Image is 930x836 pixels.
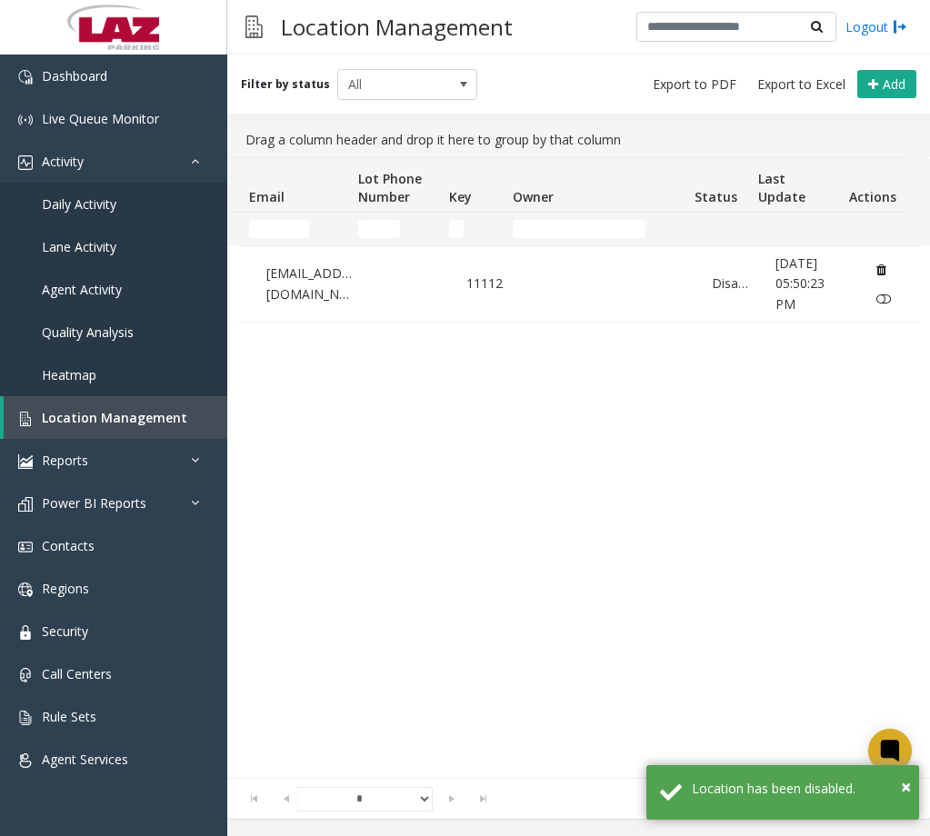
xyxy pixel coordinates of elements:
span: Regions [42,580,89,597]
th: Status [687,158,751,213]
div: Location has been disabled. [692,779,905,798]
input: Lot Phone Number Filter [358,220,400,238]
th: Actions [842,158,905,213]
span: Owner [513,188,554,205]
span: Last Update [758,170,805,205]
button: Export to PDF [645,72,744,97]
span: Contacts [42,537,95,554]
button: Close [901,773,911,801]
span: Rule Sets [42,708,96,725]
td: Owner Filter [505,213,687,245]
span: Daily Activity [42,195,116,213]
button: Delete [866,255,895,284]
img: 'icon' [18,497,33,512]
span: Email [249,188,285,205]
a: [DATE] 05:50:23 PM [775,254,845,314]
span: Activity [42,153,84,170]
span: Lot Phone Number [358,170,422,205]
a: 11112 [466,274,508,294]
span: Key [449,188,472,205]
div: Drag a column header and drop it here to group by that column [238,123,919,157]
td: Email Filter [242,213,351,245]
td: Status Filter [687,213,751,245]
span: Export to PDF [653,75,736,94]
span: Dashboard [42,67,107,85]
img: 'icon' [18,155,33,170]
img: 'icon' [18,582,33,597]
img: 'icon' [18,711,33,725]
label: Filter by status [241,76,330,93]
a: Disabled [712,274,754,294]
img: 'icon' [18,454,33,469]
img: 'icon' [18,412,33,426]
span: All [338,70,449,99]
a: Location Management [4,396,227,439]
span: Export to Excel [757,75,845,94]
img: 'icon' [18,70,33,85]
input: Key Filter [449,220,464,238]
a: [EMAIL_ADDRESS][DOMAIN_NAME] [266,264,354,304]
span: Live Queue Monitor [42,110,159,127]
span: [DATE] 05:50:23 PM [775,254,825,313]
span: Call Centers [42,665,112,682]
button: Export to Excel [750,72,853,97]
span: Quality Analysis [42,323,134,341]
span: Reports [42,452,88,469]
span: Power BI Reports [42,494,146,512]
div: Data table [227,157,930,778]
input: Email Filter [249,220,309,238]
td: Lot Phone Number Filter [351,213,442,245]
img: 'icon' [18,668,33,682]
h3: Location Management [272,5,522,49]
span: Security [42,622,88,640]
span: Add [883,75,905,93]
td: Actions Filter [842,213,905,245]
img: 'icon' [18,625,33,640]
span: Agent Services [42,751,128,768]
img: pageIcon [245,5,263,49]
img: 'icon' [18,540,33,554]
span: Lane Activity [42,238,116,255]
span: Location Management [42,409,187,426]
input: Owner Filter [513,220,645,238]
span: Heatmap [42,366,96,383]
td: Key Filter [442,213,505,245]
td: Last Update Filter [751,213,842,245]
img: 'icon' [18,753,33,768]
kendo-pager-info: 1 - 1 of 1 items [507,791,912,807]
button: Enable [866,284,900,313]
a: Logout [845,17,907,36]
img: logout [893,17,907,36]
button: Add [857,70,916,99]
span: Agent Activity [42,281,122,298]
img: 'icon' [18,113,33,127]
span: × [901,774,911,799]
